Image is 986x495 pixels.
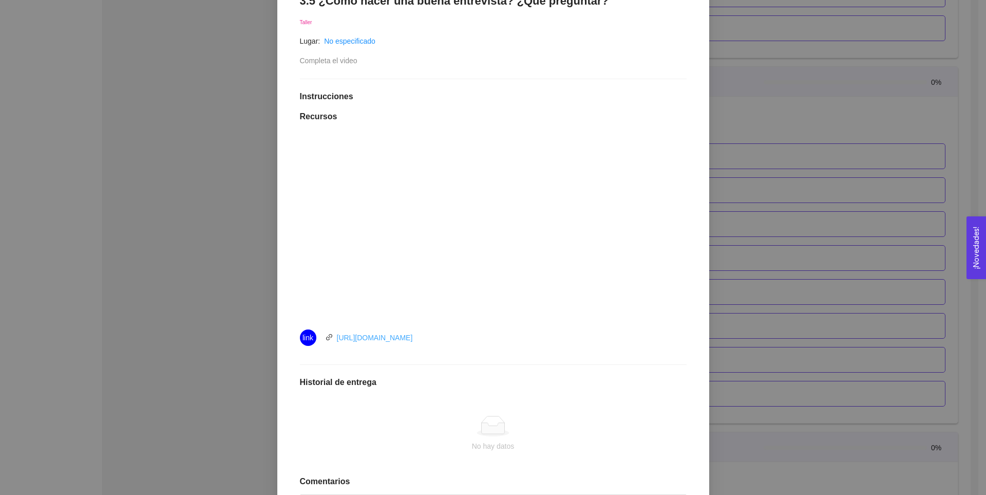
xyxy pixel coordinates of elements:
h1: Recursos [300,112,687,122]
button: Open Feedback Widget [966,216,986,279]
span: link [326,334,333,341]
span: Completa el video [300,57,357,65]
a: No especificado [324,37,375,45]
a: [URL][DOMAIN_NAME] [337,334,413,342]
article: Lugar: [300,35,320,47]
h1: Instrucciones [300,91,687,102]
iframe: 16Alan Diseño de Entrevistas [329,134,657,319]
span: link [302,329,313,346]
div: No hay datos [308,441,678,452]
h1: Comentarios [300,476,687,487]
span: Taller [300,20,312,25]
h1: Historial de entrega [300,377,687,388]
